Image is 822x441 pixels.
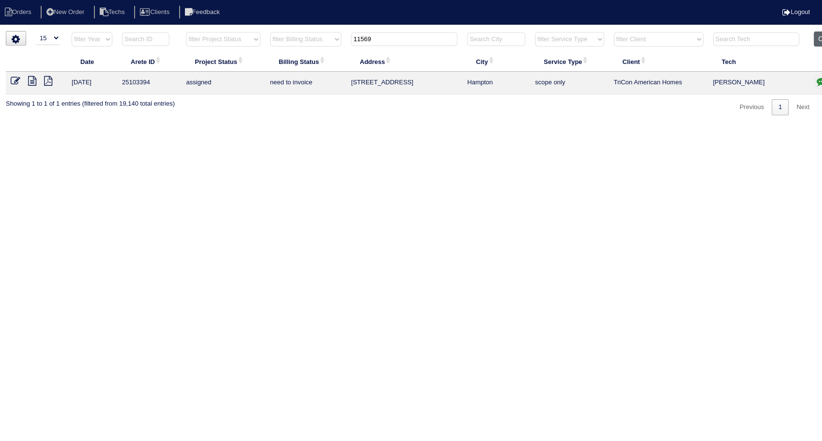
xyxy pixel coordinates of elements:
[265,51,346,72] th: Billing Status: activate to sort column ascending
[181,72,265,94] td: assigned
[346,51,462,72] th: Address: activate to sort column ascending
[117,72,181,94] td: 25103394
[713,32,799,46] input: Search Tech
[772,99,789,115] a: 1
[122,32,169,46] input: Search ID
[609,51,708,72] th: Client: activate to sort column ascending
[41,8,92,16] a: New Order
[732,99,771,115] a: Previous
[530,51,609,72] th: Service Type: activate to sort column ascending
[530,72,609,94] td: scope only
[351,32,457,46] input: Search Address
[117,51,181,72] th: Arete ID: activate to sort column ascending
[41,6,92,19] li: New Order
[67,72,117,94] td: [DATE]
[94,6,133,19] li: Techs
[179,6,228,19] li: Feedback
[782,8,810,16] a: Logout
[6,94,175,108] div: Showing 1 to 1 of 1 entries (filtered from 19,140 total entries)
[134,6,177,19] li: Clients
[181,51,265,72] th: Project Status: activate to sort column ascending
[462,51,530,72] th: City: activate to sort column ascending
[467,32,525,46] input: Search City
[708,51,809,72] th: Tech
[94,8,133,16] a: Techs
[462,72,530,94] td: Hampton
[265,72,346,94] td: need to invoice
[134,8,177,16] a: Clients
[346,72,462,94] td: [STREET_ADDRESS]
[609,72,708,94] td: TriCon American Homes
[67,51,117,72] th: Date
[708,72,809,94] td: [PERSON_NAME]
[790,99,816,115] a: Next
